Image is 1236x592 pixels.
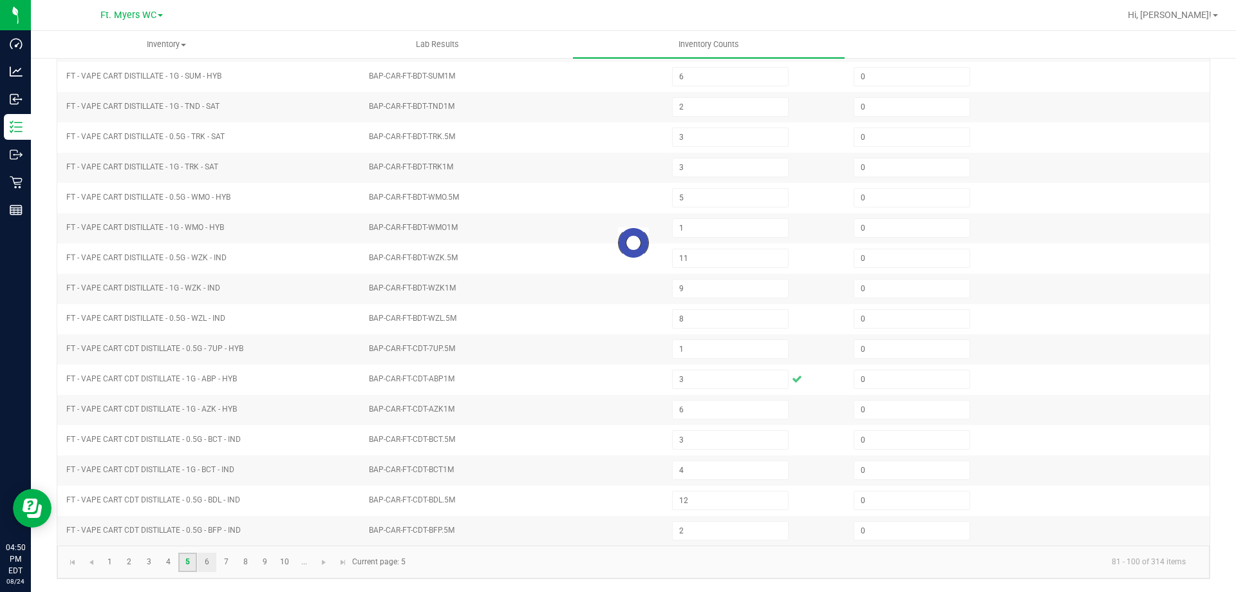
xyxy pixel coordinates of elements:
[1128,10,1212,20] span: Hi, [PERSON_NAME]!
[10,65,23,78] inline-svg: Analytics
[10,176,23,189] inline-svg: Retail
[10,120,23,133] inline-svg: Inventory
[217,553,236,572] a: Page 7
[10,37,23,50] inline-svg: Dashboard
[63,553,82,572] a: Go to the first page
[10,148,23,161] inline-svg: Outbound
[338,557,348,568] span: Go to the last page
[236,553,255,572] a: Page 8
[86,557,97,568] span: Go to the previous page
[256,553,274,572] a: Page 9
[120,553,138,572] a: Page 2
[10,93,23,106] inline-svg: Inbound
[198,553,216,572] a: Page 6
[32,39,301,50] span: Inventory
[68,557,78,568] span: Go to the first page
[398,39,476,50] span: Lab Results
[13,489,51,528] iframe: Resource center
[159,553,178,572] a: Page 4
[57,546,1210,578] kendo-pager: Current page: 5
[100,553,119,572] a: Page 1
[661,39,756,50] span: Inventory Counts
[82,553,100,572] a: Go to the previous page
[276,553,294,572] a: Page 10
[302,31,573,58] a: Lab Results
[100,10,156,21] span: Ft. Myers WC
[140,553,158,572] a: Page 3
[413,551,1196,573] kendo-pager-info: 81 - 100 of 314 items
[178,553,197,572] a: Page 5
[6,542,25,577] p: 04:50 PM EDT
[295,553,314,572] a: Page 11
[315,553,333,572] a: Go to the next page
[31,31,302,58] a: Inventory
[10,204,23,216] inline-svg: Reports
[319,557,329,568] span: Go to the next page
[573,31,844,58] a: Inventory Counts
[333,553,352,572] a: Go to the last page
[6,577,25,586] p: 08/24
